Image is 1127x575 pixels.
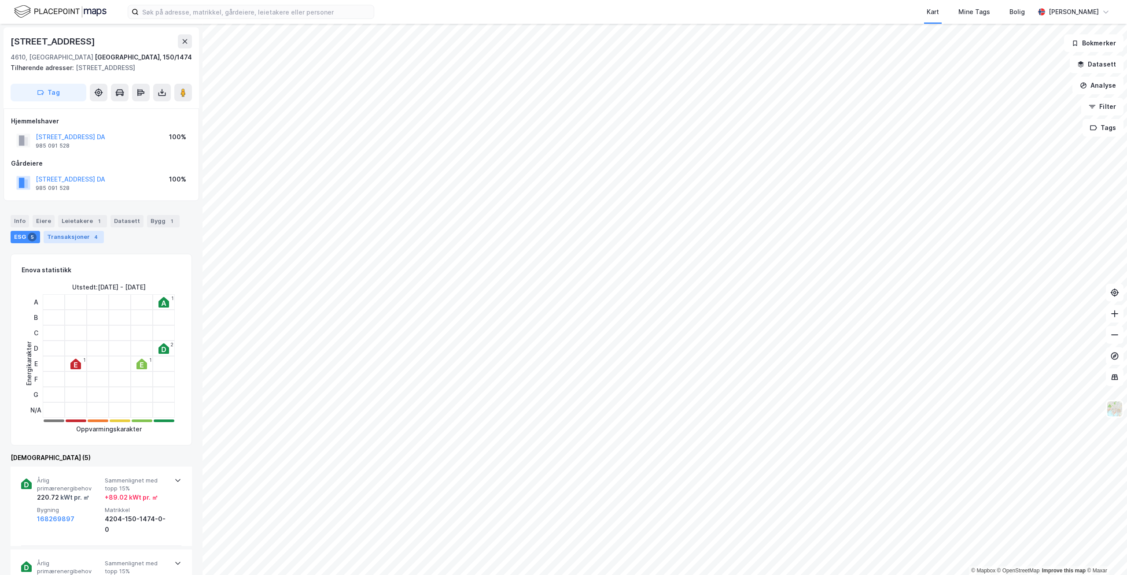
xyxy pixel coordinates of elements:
[30,387,41,402] div: G
[30,356,41,371] div: E
[83,357,85,363] div: 1
[1064,34,1123,52] button: Bokmerker
[110,215,144,227] div: Datasett
[30,310,41,325] div: B
[1106,401,1123,417] img: Z
[1081,98,1123,115] button: Filter
[927,7,939,17] div: Kart
[1070,56,1123,73] button: Datasett
[105,492,158,503] div: + 89.02 kWt pr. ㎡
[28,233,37,241] div: 5
[24,341,34,386] div: Energikarakter
[30,325,41,341] div: C
[30,371,41,387] div: F
[11,84,86,101] button: Tag
[14,4,107,19] img: logo.f888ab2527a4732fd821a326f86c7f29.svg
[1083,533,1127,575] div: Kontrollprogram for chat
[11,215,29,227] div: Info
[59,492,89,503] div: kWt pr. ㎡
[37,560,101,575] span: Årlig primærenergibehov
[171,296,173,301] div: 1
[169,174,186,185] div: 100%
[971,568,995,574] a: Mapbox
[37,477,101,492] span: Årlig primærenergibehov
[167,217,176,226] div: 1
[169,132,186,142] div: 100%
[72,282,146,293] div: Utstedt : [DATE] - [DATE]
[11,64,76,71] span: Tilhørende adresser:
[170,342,173,347] div: 2
[1072,77,1123,94] button: Analyse
[30,402,41,418] div: N/A
[33,215,55,227] div: Eiere
[76,424,142,434] div: Oppvarmingskarakter
[95,217,103,226] div: 1
[36,142,70,149] div: 985 091 528
[11,158,192,169] div: Gårdeiere
[11,453,192,463] div: [DEMOGRAPHIC_DATA] (5)
[92,233,100,241] div: 4
[105,477,169,492] span: Sammenlignet med topp 15%
[37,492,89,503] div: 220.72
[11,231,40,243] div: ESG
[105,506,169,514] span: Matrikkel
[30,341,41,356] div: D
[1009,7,1025,17] div: Bolig
[1049,7,1099,17] div: [PERSON_NAME]
[11,63,185,73] div: [STREET_ADDRESS]
[149,357,151,363] div: 1
[997,568,1040,574] a: OpenStreetMap
[44,231,104,243] div: Transaksjoner
[11,34,97,48] div: [STREET_ADDRESS]
[139,5,374,19] input: Søk på adresse, matrikkel, gårdeiere, leietakere eller personer
[95,52,192,63] div: [GEOGRAPHIC_DATA], 150/1474
[1083,533,1127,575] iframe: Chat Widget
[11,116,192,126] div: Hjemmelshaver
[1083,119,1123,137] button: Tags
[11,52,93,63] div: 4610, [GEOGRAPHIC_DATA]
[958,7,990,17] div: Mine Tags
[36,185,70,192] div: 985 091 528
[105,560,169,575] span: Sammenlignet med topp 15%
[1042,568,1086,574] a: Improve this map
[30,294,41,310] div: A
[37,506,101,514] span: Bygning
[147,215,180,227] div: Bygg
[22,265,71,275] div: Enova statistikk
[105,514,169,535] div: 4204-150-1474-0-0
[37,514,74,524] button: 168269897
[58,215,107,227] div: Leietakere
